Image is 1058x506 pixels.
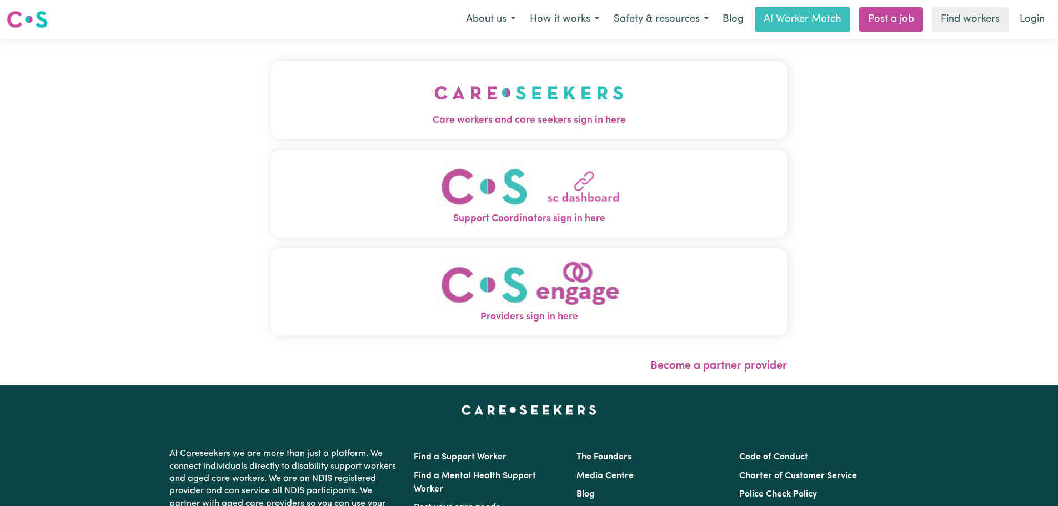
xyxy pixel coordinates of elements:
button: About us [459,8,523,31]
span: Providers sign in here [271,310,787,324]
a: Code of Conduct [739,453,808,462]
button: Care workers and care seekers sign in here [271,61,787,139]
a: Blog [716,7,750,32]
a: Find a Support Worker [414,453,507,462]
a: Blog [576,490,595,499]
a: AI Worker Match [755,7,850,32]
a: Careseekers logo [7,7,48,32]
a: Login [1013,7,1051,32]
a: Police Check Policy [739,490,817,499]
img: Careseekers logo [7,9,48,29]
a: Post a job [859,7,923,32]
a: Find workers [932,7,1009,32]
span: Support Coordinators sign in here [271,212,787,226]
iframe: Button to launch messaging window [1014,462,1049,497]
button: Providers sign in here [271,248,787,335]
button: How it works [523,8,606,31]
a: Careseekers home page [462,405,596,414]
a: Charter of Customer Service [739,472,857,480]
a: Find a Mental Health Support Worker [414,472,536,494]
a: Media Centre [576,472,634,480]
button: Support Coordinators sign in here [271,150,787,237]
a: The Founders [576,453,631,462]
button: Safety & resources [606,8,716,31]
a: Become a partner provider [650,360,787,372]
span: Care workers and care seekers sign in here [271,113,787,128]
